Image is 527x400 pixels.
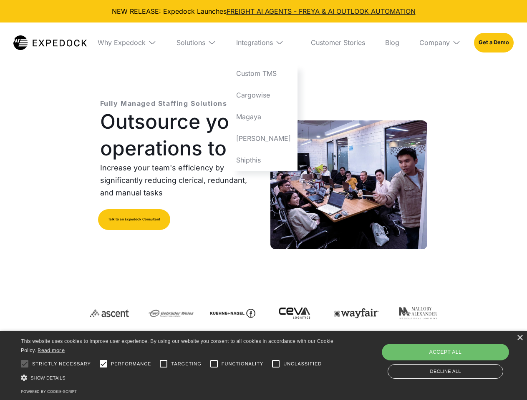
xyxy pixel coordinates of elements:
p: Fully Managed Staffing Solutions [100,98,227,108]
div: Company [413,22,467,62]
div: Company [419,38,450,47]
a: [PERSON_NAME] [229,127,298,149]
span: Targeting [171,360,201,367]
span: Functionality [222,360,263,367]
div: NEW RELEASE: Expedock Launches [7,7,520,16]
div: Accept all [382,344,509,360]
a: FREIGHT AI AGENTS - FREYA & AI OUTLOOK AUTOMATION [227,7,416,15]
iframe: Chat Widget [388,310,527,400]
div: Why Expedock [91,22,163,62]
span: Strictly necessary [32,360,91,367]
div: Show details [21,373,336,382]
div: Integrations [236,38,273,47]
nav: Integrations [229,62,298,171]
span: Unclassified [283,360,322,367]
div: Solutions [177,38,205,47]
a: Cargowise [229,84,298,106]
a: Custom TMS [229,62,298,84]
span: This website uses cookies to improve user experience. By using our website you consent to all coo... [21,338,333,354]
div: Why Expedock [98,38,146,47]
div: Solutions [170,22,223,62]
a: Read more [38,347,65,353]
a: Customer Stories [304,22,372,62]
div: Integrations [229,22,298,62]
a: Shipthis [229,149,298,171]
p: Increase your team's efficiency by significantly reducing clerical, redundant, and manual tasks [100,162,257,199]
a: Talk to an Expedock Consultant [98,209,170,230]
a: Blog [378,22,406,62]
h1: Outsource your operations to [100,108,257,162]
a: Powered by cookie-script [21,389,77,394]
a: Magaya [229,106,298,127]
a: Get a Demo [474,33,514,52]
span: Show details [30,375,66,380]
span: Performance [111,360,151,367]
